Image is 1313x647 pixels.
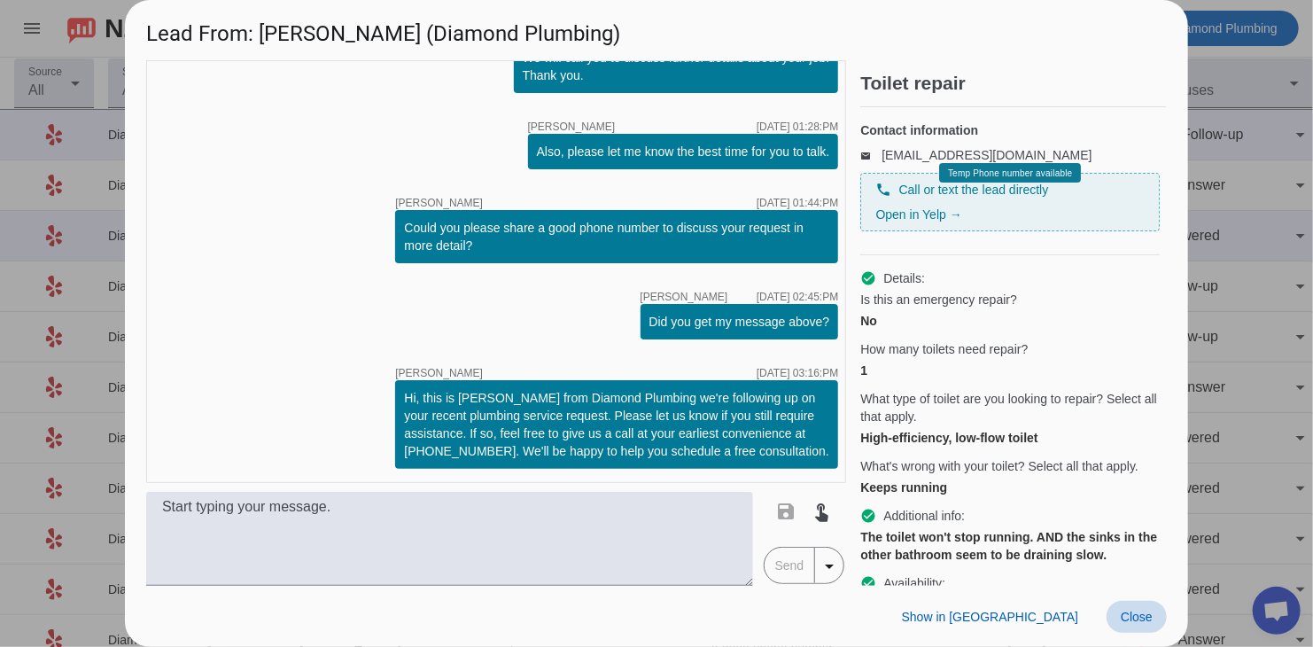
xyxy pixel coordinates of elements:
button: Show in [GEOGRAPHIC_DATA] [888,601,1092,633]
div: Also, please let me know the best time for you to talk.​ [537,143,830,160]
span: [PERSON_NAME] [395,198,483,208]
div: [DATE] 01:28:PM [757,121,838,132]
h2: Toilet repair [860,74,1167,92]
mat-icon: email [860,151,882,160]
mat-icon: arrow_drop_down [819,556,840,577]
span: Show in [GEOGRAPHIC_DATA] [902,610,1078,624]
span: [PERSON_NAME] [395,368,483,378]
div: [DATE] 03:16:PM [757,368,838,378]
div: Did you get my message above?​ [649,313,830,331]
span: Details: [883,269,925,287]
button: Close [1107,601,1167,633]
span: Is this an emergency repair? [860,291,1017,308]
span: How many toilets need repair? [860,340,1028,358]
div: [DATE] 01:44:PM [757,198,838,208]
mat-icon: check_circle [860,270,876,286]
mat-icon: check_circle [860,575,876,591]
div: Could you please share a good phone number to discuss your request in more detail?​ [404,219,829,254]
span: Close [1121,610,1153,624]
span: Temp Phone number available [948,168,1072,178]
div: Hi, this is [PERSON_NAME] from Diamond Plumbing we're following up on your recent plumbing servic... [404,389,829,460]
div: 1 [860,362,1160,379]
h4: Contact information [860,121,1160,139]
div: Keeps running [860,479,1160,496]
span: [PERSON_NAME] [641,292,728,302]
mat-icon: touch_app [812,501,833,522]
span: Additional info: [883,507,965,525]
div: High-efficiency, low-flow toilet [860,429,1160,447]
span: What's wrong with your toilet? Select all that apply. [860,457,1138,475]
span: Availability: [883,574,945,592]
span: [PERSON_NAME] [528,121,616,132]
div: The toilet won't stop running. AND the sinks in the other bathroom seem to be draining slow. [860,528,1160,564]
div: No [860,312,1160,330]
mat-icon: check_circle [860,508,876,524]
span: Call or text the lead directly [898,181,1048,199]
div: [DATE] 02:45:PM [757,292,838,302]
a: [EMAIL_ADDRESS][DOMAIN_NAME] [882,148,1092,162]
a: Open in Yelp → [875,207,961,222]
mat-icon: phone [875,182,891,198]
span: What type of toilet are you looking to repair? Select all that apply. [860,390,1160,425]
